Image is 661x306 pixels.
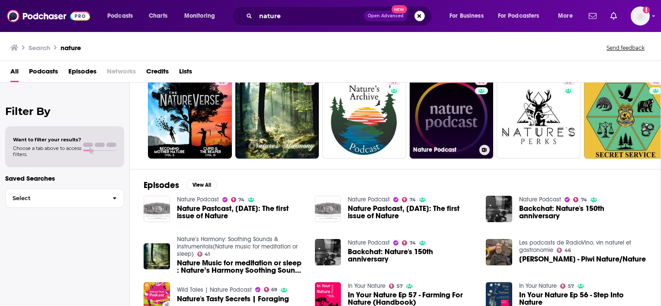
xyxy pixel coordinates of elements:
a: In Your Nature Ep 56 - Step Into Nature [519,291,647,306]
button: Send feedback [604,44,647,51]
a: 49 [388,78,401,85]
input: Search podcasts, credits, & more... [256,9,364,23]
a: Nature Podcast [519,196,561,203]
a: 41 [197,252,210,257]
a: 74 [475,78,488,85]
span: Select [6,195,106,201]
span: 46 [565,249,571,252]
span: [PERSON_NAME] - Piwi Nature/Nature [519,255,646,263]
p: Saved Searches [5,174,124,182]
a: In Your Nature [519,282,557,290]
img: Backchat: Nature's 150th anniversary [486,196,512,222]
a: Lists [179,64,192,82]
span: Want to filter your results? [13,137,81,143]
button: Show profile menu [631,6,650,25]
a: Nature Pastcast, November 1869: The first issue of Nature [177,205,305,220]
a: Show notifications dropdown [585,9,600,23]
svg: Add a profile image [643,6,650,13]
span: 74 [410,241,416,245]
a: 33 [562,78,575,85]
div: Search podcasts, credits, & more... [240,6,440,26]
span: Credits [146,64,169,82]
span: 74 [238,198,244,202]
a: 60 [148,75,232,159]
span: 41 [205,252,210,256]
img: Nature Pastcast, November 1869: The first issue of Nature [144,196,170,222]
a: Episodes [68,64,96,82]
a: Podcasts [29,64,58,82]
span: 69 [271,288,277,292]
a: Nature Podcast [348,239,390,246]
a: Nature Music for meditation or sleep : Nature’s Harmony Soothing Sounds & Instrumentals [177,259,305,274]
img: Nature Music for meditation or sleep : Nature’s Harmony Soothing Sounds & Instrumentals [144,243,170,270]
button: Select [5,188,124,208]
a: 41 [235,75,319,159]
span: Nature Pastcast, [DATE]: The first issue of Nature [177,205,305,220]
h3: Search [29,44,50,52]
h3: nature [61,44,81,52]
button: open menu [492,9,552,23]
span: 74 [410,198,416,202]
a: In Your Nature [348,282,385,290]
button: View All [186,180,217,190]
button: open menu [178,9,226,23]
a: Nature’s Harmony: Soothing Sounds & Instrumentals(Nature music for meditation or sleep) [177,236,298,258]
button: open menu [443,9,494,23]
a: Martin Buser - Piwi Nature/Nature [519,255,646,263]
a: Martin Buser - Piwi Nature/Nature [486,239,512,265]
span: Charts [149,10,167,22]
span: Choose a tab above to access filters. [13,145,81,157]
button: open menu [101,9,144,23]
span: Monitoring [184,10,215,22]
a: 33 [497,75,581,159]
a: Nature Pastcast, November 1869: The first issue of Nature [315,196,341,222]
span: Networks [107,64,136,82]
button: open menu [552,9,584,23]
a: 74Nature Podcast [410,75,494,159]
a: 57 [389,284,403,289]
img: Backchat: Nature's 150th anniversary [315,239,341,265]
a: Show notifications dropdown [607,9,620,23]
a: 74 [573,197,587,202]
span: For Business [449,10,484,22]
span: Logged in as gmacdermott [631,6,650,25]
span: 57 [568,284,574,288]
a: 69 [264,287,278,292]
a: Charts [143,9,173,23]
a: Backchat: Nature's 150th anniversary [348,248,475,263]
a: 74 [402,197,416,202]
span: 74 [581,198,587,202]
img: Podchaser - Follow, Share and Rate Podcasts [7,8,90,24]
a: All [10,64,19,82]
h2: Filter By [5,105,124,118]
a: 41 [303,78,315,85]
span: New [391,5,407,13]
a: 57 [560,284,574,289]
a: 46 [557,248,571,253]
a: 74 [402,240,416,245]
a: EpisodesView All [144,180,217,191]
a: Nature Pastcast, November 1869: The first issue of Nature [348,205,475,220]
a: In Your Nature Ep 57 - Farming For Nature (Handbook) [348,291,475,306]
a: Nature Podcast [177,196,219,203]
h3: Nature Podcast [413,146,476,153]
span: For Podcasters [498,10,539,22]
span: More [558,10,573,22]
span: Open Advanced [368,14,404,18]
a: Backchat: Nature's 150th anniversary [519,205,647,220]
h2: Episodes [144,180,179,191]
